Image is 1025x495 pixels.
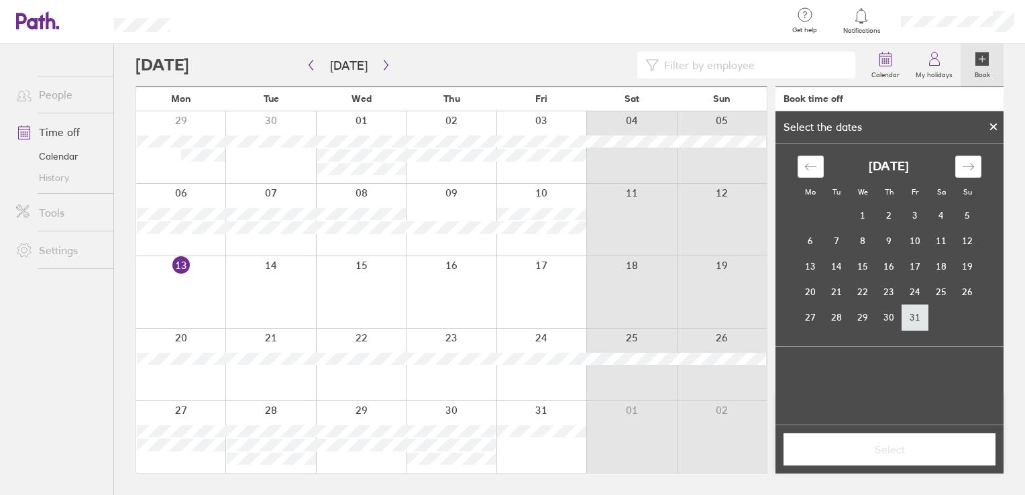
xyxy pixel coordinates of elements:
[832,187,841,197] small: Tu
[912,187,918,197] small: Fr
[937,187,946,197] small: Sa
[443,93,460,104] span: Thu
[5,146,113,167] a: Calendar
[902,254,928,279] td: Friday, October 17, 2025
[908,67,961,79] label: My holidays
[928,279,955,305] td: Saturday, October 25, 2025
[902,228,928,254] td: Friday, October 10, 2025
[876,279,902,305] td: Thursday, October 23, 2025
[850,203,876,228] td: Wednesday, October 1, 2025
[625,93,639,104] span: Sat
[908,44,961,87] a: My holidays
[869,160,909,174] strong: [DATE]
[783,144,996,346] div: Calendar
[885,187,894,197] small: Th
[171,93,191,104] span: Mon
[850,228,876,254] td: Wednesday, October 8, 2025
[5,81,113,108] a: People
[713,93,731,104] span: Sun
[840,7,883,35] a: Notifications
[784,433,995,465] button: Select
[876,228,902,254] td: Thursday, October 9, 2025
[928,228,955,254] td: Saturday, October 11, 2025
[961,44,1004,87] a: Book
[5,119,113,146] a: Time off
[928,203,955,228] td: Saturday, October 4, 2025
[824,228,850,254] td: Tuesday, October 7, 2025
[902,305,928,330] td: Friday, October 31, 2025
[850,305,876,330] td: Wednesday, October 29, 2025
[798,305,824,330] td: Monday, October 27, 2025
[967,67,998,79] label: Book
[5,199,113,226] a: Tools
[955,279,981,305] td: Sunday, October 26, 2025
[5,237,113,264] a: Settings
[955,254,981,279] td: Sunday, October 19, 2025
[840,27,883,35] span: Notifications
[863,44,908,87] a: Calendar
[783,26,826,34] span: Get help
[858,187,868,197] small: We
[264,93,279,104] span: Tue
[850,254,876,279] td: Wednesday, October 15, 2025
[784,93,843,104] div: Book time off
[876,254,902,279] td: Thursday, October 16, 2025
[798,279,824,305] td: Monday, October 20, 2025
[963,187,972,197] small: Su
[928,254,955,279] td: Saturday, October 18, 2025
[535,93,547,104] span: Fri
[955,228,981,254] td: Sunday, October 12, 2025
[902,203,928,228] td: Friday, October 3, 2025
[805,187,816,197] small: Mo
[876,305,902,330] td: Thursday, October 30, 2025
[876,203,902,228] td: Thursday, October 2, 2025
[775,121,870,133] div: Select the dates
[798,156,824,178] div: Move backward to switch to the previous month.
[798,228,824,254] td: Monday, October 6, 2025
[793,443,986,455] span: Select
[319,54,378,76] button: [DATE]
[955,156,981,178] div: Move forward to switch to the next month.
[824,279,850,305] td: Tuesday, October 21, 2025
[824,254,850,279] td: Tuesday, October 14, 2025
[824,305,850,330] td: Tuesday, October 28, 2025
[850,279,876,305] td: Wednesday, October 22, 2025
[5,167,113,188] a: History
[352,93,372,104] span: Wed
[863,67,908,79] label: Calendar
[659,52,848,78] input: Filter by employee
[902,279,928,305] td: Friday, October 24, 2025
[955,203,981,228] td: Sunday, October 5, 2025
[798,254,824,279] td: Monday, October 13, 2025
